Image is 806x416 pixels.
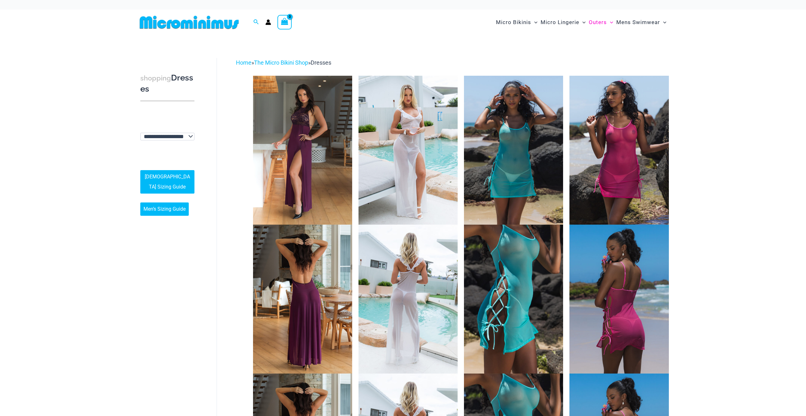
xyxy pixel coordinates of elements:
[464,225,563,374] img: Hot Pursuit Aqua 5140 Dress 06
[253,18,259,26] a: Search icon link
[496,14,531,30] span: Micro Bikinis
[493,12,669,33] nav: Site Navigation
[494,13,539,32] a: Micro BikinisMenu ToggleMenu Toggle
[253,225,352,374] img: Impulse Berry 596 Dress 03
[541,14,579,30] span: Micro Lingerie
[587,13,615,32] a: OutersMenu ToggleMenu Toggle
[140,170,194,194] a: [DEMOGRAPHIC_DATA] Sizing Guide
[359,76,458,225] img: Sometimes White 587 Dress 08
[311,59,331,66] span: Dresses
[589,14,607,30] span: Outers
[140,202,189,216] a: Men’s Sizing Guide
[140,74,171,82] span: shopping
[531,14,537,30] span: Menu Toggle
[660,14,666,30] span: Menu Toggle
[236,59,251,66] a: Home
[140,73,194,94] h3: Dresses
[253,76,352,225] img: Impulse Berry 596 Dress 02
[607,14,613,30] span: Menu Toggle
[265,19,271,25] a: Account icon link
[579,14,586,30] span: Menu Toggle
[569,76,669,225] img: Hot Pursuit Rose 5140 Dress 01
[615,13,668,32] a: Mens SwimwearMenu ToggleMenu Toggle
[137,15,241,29] img: MM SHOP LOGO FLAT
[569,225,669,374] img: Hot Pursuit Rose 5140 Dress 12
[359,225,458,374] img: Sometimes White 587 Dress 09
[277,15,292,29] a: View Shopping Cart, empty
[140,133,194,140] select: wpc-taxonomy-pa_fabric-type-746009
[254,59,308,66] a: The Micro Bikini Shop
[464,76,563,225] img: Hot Pursuit Aqua 5140 Dress 01
[539,13,587,32] a: Micro LingerieMenu ToggleMenu Toggle
[616,14,660,30] span: Mens Swimwear
[236,59,331,66] span: » »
